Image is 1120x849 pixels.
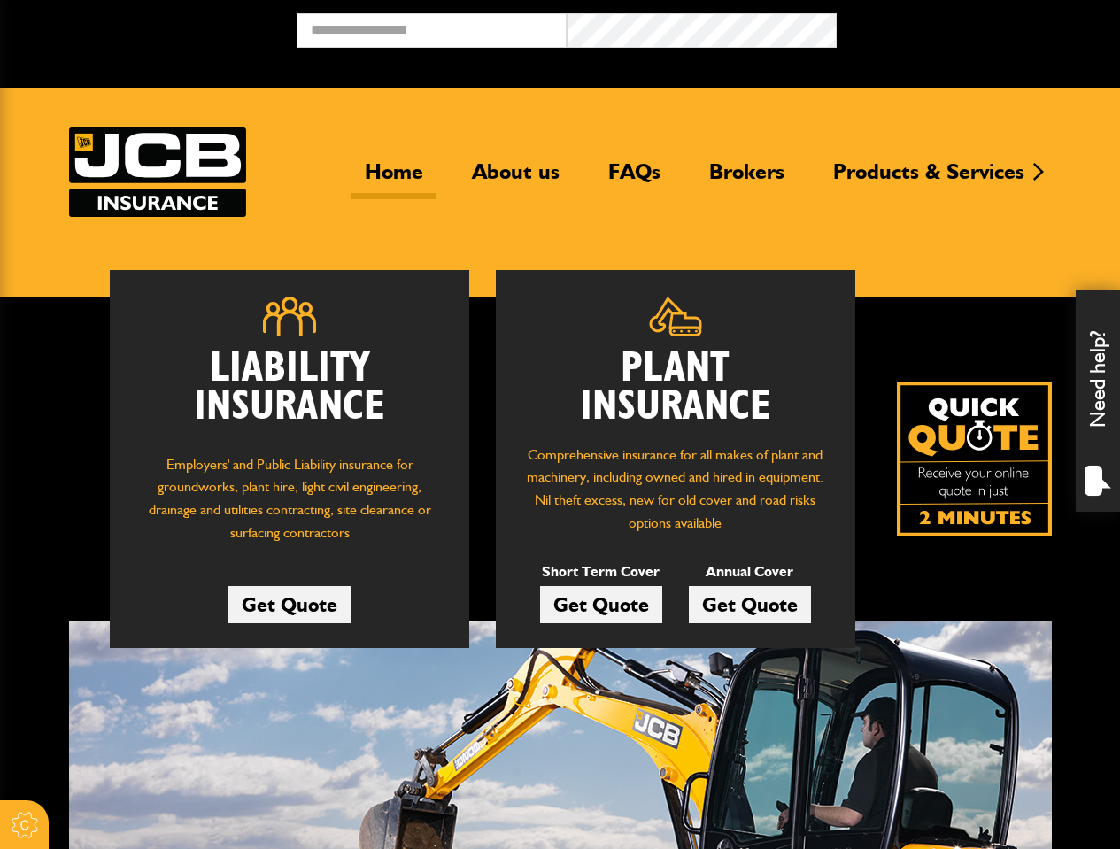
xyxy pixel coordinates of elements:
[522,350,829,426] h2: Plant Insurance
[837,13,1107,41] button: Broker Login
[689,586,811,623] a: Get Quote
[595,158,674,199] a: FAQs
[696,158,798,199] a: Brokers
[228,586,351,623] a: Get Quote
[1076,290,1120,512] div: Need help?
[459,158,573,199] a: About us
[897,382,1052,536] a: Get your insurance quote isn just 2-minutes
[136,350,443,436] h2: Liability Insurance
[136,453,443,553] p: Employers' and Public Liability insurance for groundworks, plant hire, light civil engineering, d...
[540,586,662,623] a: Get Quote
[69,127,246,217] a: JCB Insurance Services
[820,158,1038,199] a: Products & Services
[69,127,246,217] img: JCB Insurance Services logo
[540,560,662,583] p: Short Term Cover
[522,444,829,534] p: Comprehensive insurance for all makes of plant and machinery, including owned and hired in equipm...
[689,560,811,583] p: Annual Cover
[351,158,436,199] a: Home
[897,382,1052,536] img: Quick Quote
